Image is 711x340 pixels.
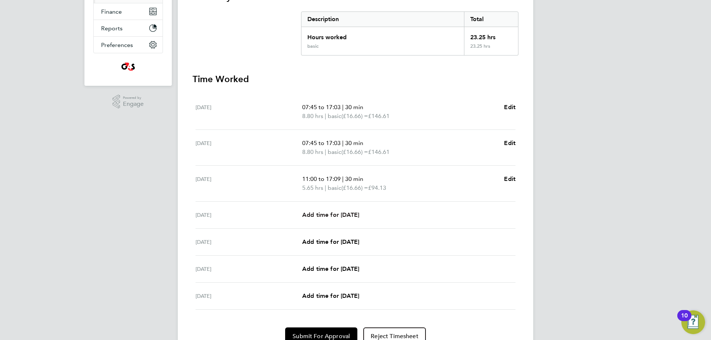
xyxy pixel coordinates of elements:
[94,20,163,36] button: Reports
[123,101,144,107] span: Engage
[301,27,464,43] div: Hours worked
[504,175,515,184] a: Edit
[368,184,386,191] span: £94.13
[302,238,359,245] span: Add time for [DATE]
[504,139,515,147] span: Edit
[293,333,350,340] span: Submit For Approval
[341,112,368,119] span: (£16.66) =
[196,265,302,273] div: [DATE]
[302,292,359,300] a: Add time for [DATE]
[196,292,302,300] div: [DATE]
[302,265,359,272] span: Add time for [DATE]
[325,148,326,155] span: |
[301,12,464,27] div: Description
[371,333,418,340] span: Reject Timesheet
[504,104,515,111] span: Edit
[681,310,705,334] button: Open Resource Center, 10 new notifications
[302,238,359,246] a: Add time for [DATE]
[193,73,518,85] h3: Time Worked
[341,184,368,191] span: (£16.66) =
[342,139,344,147] span: |
[94,37,163,53] button: Preferences
[101,41,133,48] span: Preferences
[302,265,359,273] a: Add time for [DATE]
[328,112,341,121] span: basic
[302,184,323,191] span: 5.65 hrs
[196,238,302,246] div: [DATE]
[301,11,518,55] div: Summary
[302,211,359,219] a: Add time for [DATE]
[196,139,302,156] div: [DATE]
[113,95,144,109] a: Powered byEngage
[504,175,515,182] span: Edit
[325,112,326,119] span: |
[464,27,518,43] div: 23.25 hrs
[342,104,344,111] span: |
[325,184,326,191] span: |
[504,139,515,148] a: Edit
[101,8,122,15] span: Finance
[302,211,359,218] span: Add time for [DATE]
[368,148,390,155] span: £146.61
[196,103,302,121] div: [DATE]
[302,104,341,111] span: 07:45 to 17:03
[302,112,323,119] span: 8.80 hrs
[302,139,341,147] span: 07:45 to 17:03
[345,139,363,147] span: 30 min
[504,103,515,112] a: Edit
[94,3,163,20] button: Finance
[341,148,368,155] span: (£16.66) =
[93,61,163,73] a: Go to home page
[302,292,359,299] span: Add time for [DATE]
[328,148,341,156] span: basic
[345,175,363,182] span: 30 min
[123,95,144,101] span: Powered by
[101,25,123,32] span: Reports
[196,175,302,192] div: [DATE]
[302,148,323,155] span: 8.80 hrs
[302,175,341,182] span: 11:00 to 17:09
[307,43,318,49] div: basic
[328,184,341,192] span: basic
[196,211,302,219] div: [DATE]
[119,61,137,73] img: g4s4-logo-retina.png
[342,175,344,182] span: |
[345,104,363,111] span: 30 min
[368,112,390,119] span: £146.61
[464,12,518,27] div: Total
[464,43,518,55] div: 23.25 hrs
[681,316,688,325] div: 10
